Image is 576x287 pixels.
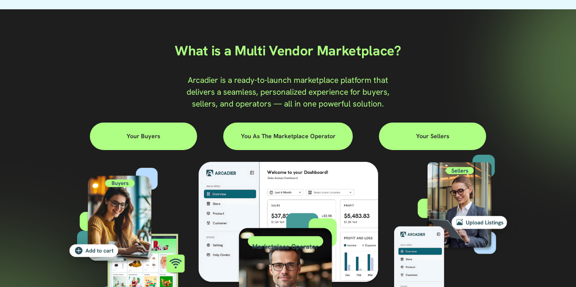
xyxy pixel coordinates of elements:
a: Your Buyers [90,123,197,150]
a: Your Sellers [379,123,486,150]
span: Arcadier is a ready-to-launch marketplace platform that delivers a seamless, personalized experie... [187,75,392,109]
span: What is a Multi Vendor Marketplace? [175,42,401,60]
a: You as the Marketplace Operator [223,123,352,150]
iframe: Chat Widget [534,246,576,287]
